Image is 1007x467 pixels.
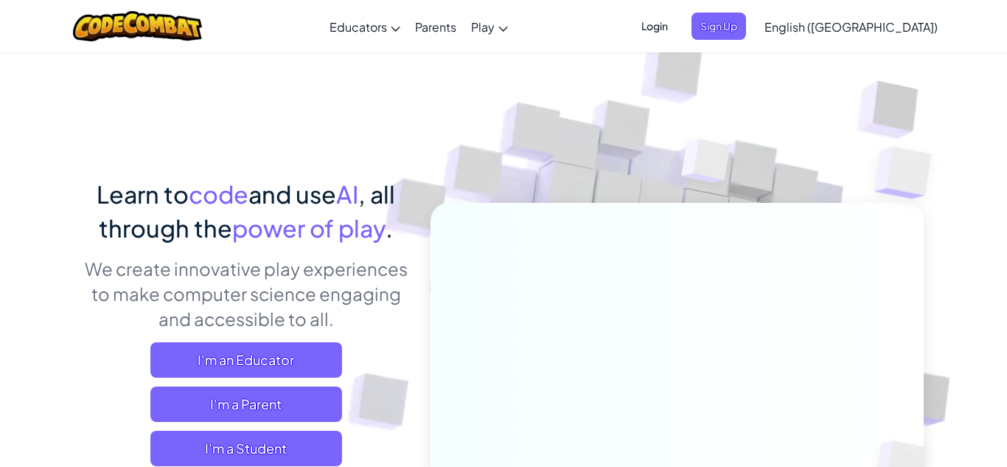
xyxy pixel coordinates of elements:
[232,213,386,243] span: power of play
[386,213,393,243] span: .
[330,19,387,35] span: Educators
[97,179,189,209] span: Learn to
[764,19,938,35] span: English ([GEOGRAPHIC_DATA])
[73,11,202,41] img: CodeCombat logo
[150,431,342,466] button: I'm a Student
[322,7,408,46] a: Educators
[464,7,515,46] a: Play
[150,342,342,378] a: I'm an Educator
[691,13,746,40] button: Sign Up
[336,179,358,209] span: AI
[757,7,945,46] a: English ([GEOGRAPHIC_DATA])
[654,110,760,220] img: Overlap cubes
[845,111,972,235] img: Overlap cubes
[189,179,248,209] span: code
[150,387,342,422] a: I'm a Parent
[633,13,677,40] button: Login
[248,179,336,209] span: and use
[408,7,464,46] a: Parents
[471,19,495,35] span: Play
[83,256,408,331] p: We create innovative play experiences to make computer science engaging and accessible to all.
